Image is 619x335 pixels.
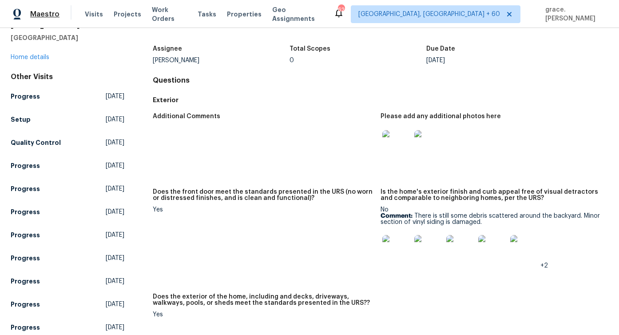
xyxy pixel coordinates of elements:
span: [GEOGRAPHIC_DATA], [GEOGRAPHIC_DATA] + 60 [358,10,500,19]
h5: Quality Control [11,138,61,147]
h5: Due Date [426,46,455,52]
span: [DATE] [106,138,124,147]
span: [DATE] [106,300,124,309]
span: Geo Assignments [272,5,323,23]
span: [DATE] [106,277,124,286]
span: grace.[PERSON_NAME] [542,5,606,23]
h5: Is the home's exterior finish and curb appeal free of visual detractors and comparable to neighbo... [381,189,601,201]
a: Progress[DATE] [11,227,124,243]
a: Progress[DATE] [11,296,124,312]
h5: Exterior [153,96,608,104]
h5: [GEOGRAPHIC_DATA] [11,33,124,42]
a: Progress[DATE] [11,250,124,266]
a: Quality Control[DATE] [11,135,124,151]
h5: Does the exterior of the home, including and decks, driveways, walkways, pools, or sheds meet the... [153,294,373,306]
h5: Does the front door meet the standards presented in the URS (no worn or distressed finishes, and ... [153,189,373,201]
a: Progress[DATE] [11,158,124,174]
div: 620 [338,5,344,14]
h5: Progress [11,323,40,332]
h5: Total Scopes [290,46,330,52]
span: [DATE] [106,254,124,263]
span: Projects [114,10,141,19]
h5: Additional Comments [153,113,220,120]
h5: Progress [11,161,40,170]
a: Setup[DATE] [11,112,124,128]
h5: Setup [11,115,31,124]
h5: Assignee [153,46,182,52]
span: Visits [85,10,103,19]
span: [DATE] [106,231,124,239]
div: Other Visits [11,72,124,81]
h5: Progress [11,277,40,286]
b: Comment: [381,213,413,219]
span: [DATE] [106,184,124,193]
span: +2 [540,263,548,269]
h5: Progress [11,184,40,193]
a: Progress[DATE] [11,204,124,220]
div: Completed: to [153,17,608,40]
span: Properties [227,10,262,19]
p: There is still some debris scattered around the backyard. Minor section of vinyl siding is damaged. [381,213,601,225]
a: Home details [11,54,49,60]
span: Maestro [30,10,60,19]
span: [DATE] [106,161,124,170]
span: [DATE] [106,115,124,124]
span: [DATE] [106,92,124,101]
div: 0 [290,57,426,64]
h4: Questions [153,76,608,85]
h5: Progress [11,92,40,101]
span: Tasks [198,11,216,17]
span: [DATE] [106,323,124,332]
div: Yes [153,311,373,318]
h5: Progress [11,207,40,216]
h5: Progress [11,300,40,309]
span: Work Orders [152,5,187,23]
a: Progress[DATE] [11,181,124,197]
h5: Progress [11,231,40,239]
div: No [381,207,601,269]
a: Progress[DATE] [11,88,124,104]
div: [DATE] [426,57,563,64]
h5: Please add any additional photos here [381,113,501,120]
span: [DATE] [106,207,124,216]
h5: Progress [11,254,40,263]
a: Progress[DATE] [11,273,124,289]
div: Yes [153,207,373,213]
div: [PERSON_NAME] [153,57,290,64]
